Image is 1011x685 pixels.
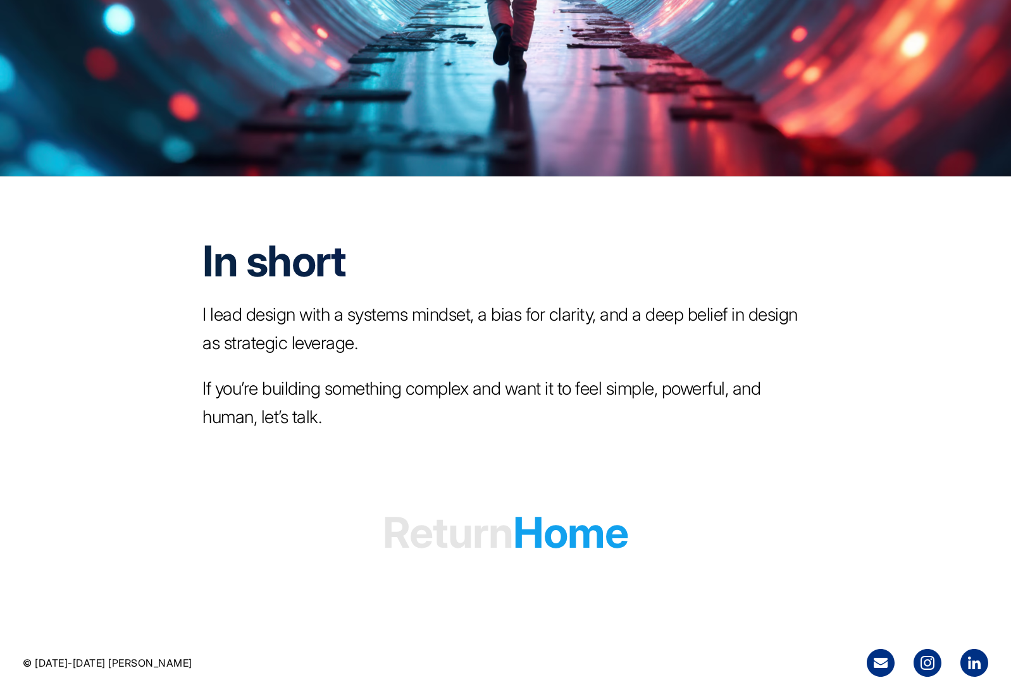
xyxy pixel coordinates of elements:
span: Return [383,507,513,558]
h2: In short [202,237,809,285]
p: I lead design with a systems mindset, a bias for clarity, and a deep belief in design as strategi... [202,300,809,357]
p: If you’re building something complex and want it to feel simple, powerful, and human, let’s talk. [202,374,809,431]
div: © [DATE]-[DATE] [PERSON_NAME] [23,649,506,677]
h1: Home [383,484,628,581]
